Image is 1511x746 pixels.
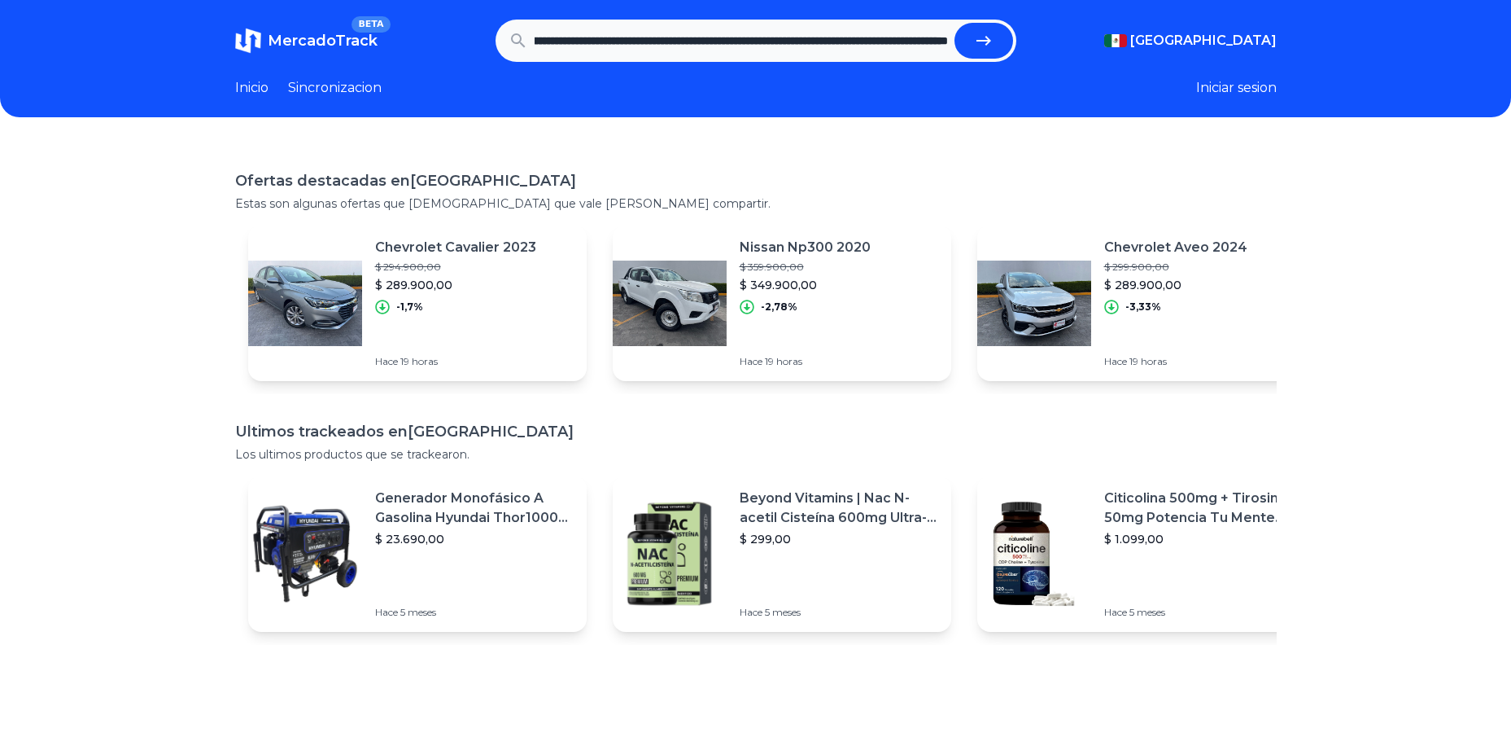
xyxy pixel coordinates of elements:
[235,28,261,54] img: MercadoTrack
[235,78,269,98] a: Inicio
[288,78,382,98] a: Sincronizacion
[613,225,951,381] a: Featured imageNissan Np300 2020$ 359.900,00$ 349.900,00-2,78%Hace 19 horas
[1104,531,1303,547] p: $ 1.099,00
[1104,606,1303,619] p: Hace 5 meses
[613,476,951,632] a: Featured imageBeyond Vitamins | Nac N-acetil Cisteína 600mg Ultra-premium Con Inulina De Agave (p...
[1125,301,1161,314] p: -3,33%
[375,355,536,368] p: Hace 19 horas
[235,195,1277,212] p: Estas son algunas ofertas que [DEMOGRAPHIC_DATA] que vale [PERSON_NAME] compartir.
[761,301,797,314] p: -2,78%
[740,606,938,619] p: Hace 5 meses
[1130,31,1277,50] span: [GEOGRAPHIC_DATA]
[740,238,871,257] p: Nissan Np300 2020
[375,489,574,528] p: Generador Monofásico A Gasolina Hyundai Thor10000 P 11.5 Kw
[248,246,362,360] img: Featured image
[977,225,1316,381] a: Featured imageChevrolet Aveo 2024$ 299.900,00$ 289.900,00-3,33%Hace 19 horas
[268,32,378,50] span: MercadoTrack
[235,446,1277,463] p: Los ultimos productos que se trackearon.
[396,301,423,314] p: -1,7%
[740,261,871,274] p: $ 359.900,00
[1104,355,1247,368] p: Hace 19 horas
[248,497,362,611] img: Featured image
[375,261,536,274] p: $ 294.900,00
[1104,261,1247,274] p: $ 299.900,00
[1104,277,1247,293] p: $ 289.900,00
[740,277,871,293] p: $ 349.900,00
[375,606,574,619] p: Hace 5 meses
[235,169,1277,192] h1: Ofertas destacadas en [GEOGRAPHIC_DATA]
[375,531,574,547] p: $ 23.690,00
[740,489,938,528] p: Beyond Vitamins | Nac N-acetil Cisteína 600mg Ultra-premium Con Inulina De Agave (prebiótico Natu...
[613,246,727,360] img: Featured image
[248,225,587,381] a: Featured imageChevrolet Cavalier 2023$ 294.900,00$ 289.900,00-1,7%Hace 19 horas
[977,476,1316,632] a: Featured imageCiticolina 500mg + Tirosina 50mg Potencia Tu Mente (120caps) Sabor Sin Sabor$ 1.099...
[375,238,536,257] p: Chevrolet Cavalier 2023
[613,497,727,611] img: Featured image
[352,16,390,33] span: BETA
[1104,31,1277,50] button: [GEOGRAPHIC_DATA]
[235,420,1277,443] h1: Ultimos trackeados en [GEOGRAPHIC_DATA]
[1196,78,1277,98] button: Iniciar sesion
[1104,34,1127,47] img: Mexico
[375,277,536,293] p: $ 289.900,00
[740,531,938,547] p: $ 299,00
[740,355,871,368] p: Hace 19 horas
[1104,489,1303,528] p: Citicolina 500mg + Tirosina 50mg Potencia Tu Mente (120caps) Sabor Sin Sabor
[248,476,587,632] a: Featured imageGenerador Monofásico A Gasolina Hyundai Thor10000 P 11.5 Kw$ 23.690,00Hace 5 meses
[977,497,1091,611] img: Featured image
[1104,238,1247,257] p: Chevrolet Aveo 2024
[235,28,378,54] a: MercadoTrackBETA
[977,246,1091,360] img: Featured image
